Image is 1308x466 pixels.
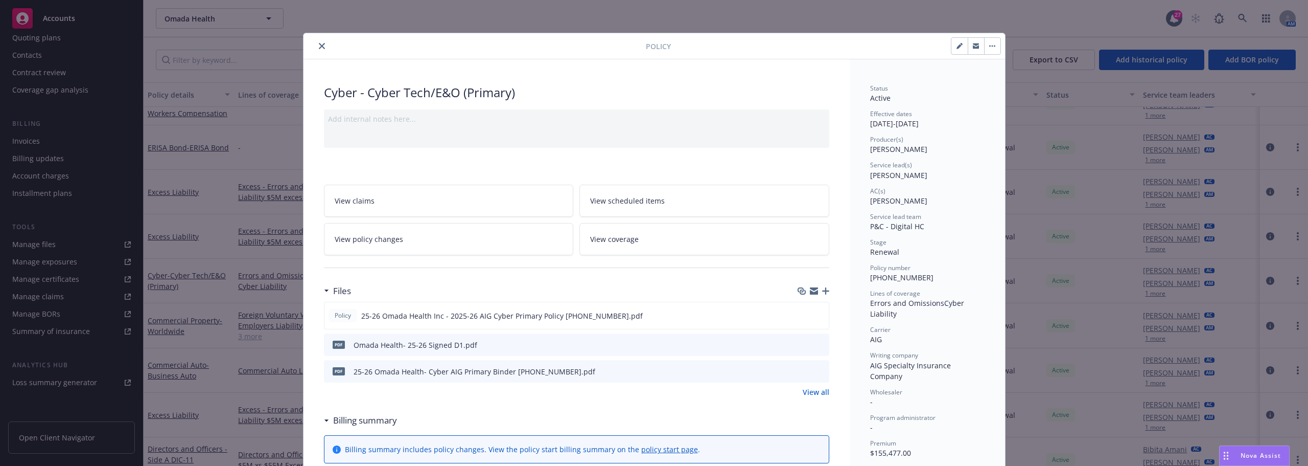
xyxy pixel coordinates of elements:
[361,310,643,321] span: 25-26 Omada Health Inc - 2025-26 AIG Cyber Primary Policy [PHONE_NUMBER].pdf
[345,444,700,455] div: Billing summary includes policy changes. View the policy start billing summary on the .
[870,351,918,360] span: Writing company
[870,361,953,381] span: AIG Specialty Insurance Company
[646,41,671,52] span: Policy
[324,284,351,298] div: Files
[870,135,903,144] span: Producer(s)
[870,247,899,257] span: Renewal
[870,170,927,180] span: [PERSON_NAME]
[324,185,574,217] a: View claims
[870,109,912,118] span: Effective dates
[333,284,351,298] h3: Files
[870,298,944,308] span: Errors and Omissions
[870,413,936,422] span: Program administrator
[870,289,920,298] span: Lines of coverage
[870,93,891,103] span: Active
[800,366,808,377] button: download file
[579,185,829,217] a: View scheduled items
[333,367,345,375] span: pdf
[816,340,825,350] button: preview file
[870,423,873,432] span: -
[870,161,912,169] span: Service lead(s)
[816,366,825,377] button: preview file
[328,114,825,124] div: Add internal notes here...
[335,195,375,206] span: View claims
[333,311,353,320] span: Policy
[324,223,574,255] a: View policy changes
[590,195,665,206] span: View scheduled items
[870,298,966,319] span: Cyber Liability
[354,366,595,377] div: 25-26 Omada Health- Cyber AIG Primary Binder [PHONE_NUMBER].pdf
[333,341,345,348] span: pdf
[870,212,921,221] span: Service lead team
[1241,451,1281,460] span: Nova Assist
[641,445,698,454] a: policy start page
[800,340,808,350] button: download file
[870,84,888,93] span: Status
[870,238,886,247] span: Stage
[815,310,825,321] button: preview file
[870,196,927,206] span: [PERSON_NAME]
[870,273,933,282] span: [PHONE_NUMBER]
[1219,446,1290,466] button: Nova Assist
[870,109,985,129] div: [DATE] - [DATE]
[579,223,829,255] a: View coverage
[870,221,924,231] span: P&C - Digital HC
[354,340,477,350] div: Omada Health- 25-26 Signed D1.pdf
[316,40,328,52] button: close
[590,234,639,245] span: View coverage
[324,414,397,427] div: Billing summary
[870,325,891,334] span: Carrier
[870,187,885,195] span: AC(s)
[870,448,911,458] span: $155,477.00
[870,397,873,407] span: -
[324,84,829,101] div: Cyber - Cyber Tech/E&O (Primary)
[803,387,829,397] a: View all
[870,439,896,448] span: Premium
[870,144,927,154] span: [PERSON_NAME]
[1220,446,1232,465] div: Drag to move
[333,414,397,427] h3: Billing summary
[799,310,807,321] button: download file
[870,263,910,272] span: Policy number
[335,234,403,245] span: View policy changes
[870,388,902,396] span: Wholesaler
[870,335,882,344] span: AIG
